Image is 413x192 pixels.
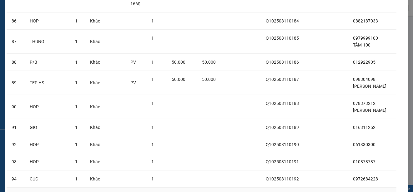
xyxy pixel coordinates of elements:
span: Q102508110190 [266,142,299,147]
span: Q102508110191 [266,159,299,164]
span: Q102508110185 [266,36,299,41]
span: 012922905 [353,60,375,65]
td: Khác [85,153,105,170]
span: 010878787 [353,159,375,164]
span: Q102508110186 [266,60,299,65]
span: 078373212 [353,101,375,106]
td: Khác [85,71,105,95]
span: 0979999100 [353,36,378,41]
span: 1 [151,159,154,164]
span: PV [130,80,136,85]
td: HOP [25,12,70,30]
span: 1 [75,60,78,65]
span: Q102508110192 [266,176,299,181]
span: 50.000 [202,60,216,65]
td: TEP HS [25,71,70,95]
td: 89 [7,71,25,95]
td: 87 [7,30,25,54]
td: GIO [25,119,70,136]
span: Q102508110189 [266,125,299,130]
span: 1 [75,104,78,109]
td: 86 [7,12,25,30]
span: 50.000 [172,60,185,65]
td: Khác [85,119,105,136]
span: 0882187033 [353,18,378,23]
span: 50.000 [202,77,216,82]
span: 1 [75,176,78,181]
span: 1 [151,36,154,41]
td: 93 [7,153,25,170]
span: 1 [151,60,154,65]
td: THUNG [25,30,70,54]
td: Khác [85,54,105,71]
span: 50.000 [172,77,185,82]
span: Q102508110184 [266,18,299,23]
td: HOP [25,95,70,119]
span: 1 [151,176,154,181]
td: Khác [85,95,105,119]
span: 1 [151,142,154,147]
span: 098304098 [353,77,375,82]
td: 90 [7,95,25,119]
span: 1 [75,125,78,130]
td: Khác [85,136,105,153]
span: 1 [151,77,154,82]
span: 1 [75,18,78,23]
td: P/B [25,54,70,71]
td: HOP [25,153,70,170]
span: TÂM-100 [353,42,370,47]
td: Khác [85,30,105,54]
span: [PERSON_NAME] [353,108,386,113]
span: 1 [75,142,78,147]
span: Q102508110187 [266,77,299,82]
span: [PERSON_NAME] [353,84,386,89]
span: 1 [151,18,154,23]
span: 0972684228 [353,176,378,181]
td: 94 [7,170,25,188]
td: 91 [7,119,25,136]
span: 1 [151,101,154,106]
span: Q102508110188 [266,101,299,106]
td: CUC [25,170,70,188]
span: 1 [151,125,154,130]
td: 88 [7,54,25,71]
td: Khác [85,12,105,30]
span: 1 [75,80,78,85]
span: 061330300 [353,142,375,147]
td: HOP [25,136,70,153]
span: PV [130,60,136,65]
span: 1 [75,159,78,164]
span: 016311252 [353,125,375,130]
td: Khác [85,170,105,188]
span: 1 [75,39,78,44]
td: 92 [7,136,25,153]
